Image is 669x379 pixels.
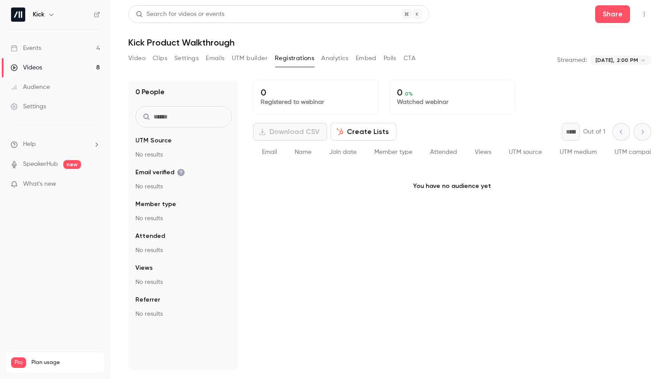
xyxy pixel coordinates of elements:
[11,63,42,72] div: Videos
[11,8,25,22] img: Kick
[135,246,232,255] p: No results
[253,164,651,208] p: You have no audience yet
[135,310,232,318] p: No results
[232,51,268,65] button: UTM builder
[509,149,542,155] span: UTM source
[135,232,165,241] span: Attended
[135,214,232,223] p: No results
[262,149,277,155] span: Email
[135,87,165,97] h1: 0 People
[135,278,232,287] p: No results
[135,136,172,145] span: UTM Source
[275,51,314,65] button: Registrations
[557,56,587,65] p: Streamed:
[23,180,56,189] span: What's new
[374,149,412,155] span: Member type
[595,5,630,23] button: Share
[560,149,597,155] span: UTM medium
[153,51,167,65] button: Clips
[583,127,605,136] p: Out of 1
[295,149,311,155] span: Name
[596,56,614,64] span: [DATE],
[135,136,232,318] section: facet-groups
[135,264,153,272] span: Views
[404,51,415,65] button: CTA
[33,10,44,19] h6: Kick
[11,102,46,111] div: Settings
[405,91,413,97] span: 0 %
[329,149,357,155] span: Join date
[11,44,41,53] div: Events
[23,140,36,149] span: Help
[11,140,100,149] li: help-dropdown-opener
[11,83,50,92] div: Audience
[135,200,176,209] span: Member type
[384,51,396,65] button: Polls
[135,182,232,191] p: No results
[617,56,638,64] span: 2:00 PM
[206,51,224,65] button: Emails
[135,295,160,304] span: Referrer
[397,87,508,98] p: 0
[11,357,26,368] span: Pro
[615,149,658,155] span: UTM campaign
[397,98,508,107] p: Watched webinar
[321,51,349,65] button: Analytics
[128,51,146,65] button: Video
[261,98,371,107] p: Registered to webinar
[135,150,232,159] p: No results
[430,149,457,155] span: Attended
[174,51,199,65] button: Settings
[136,10,224,19] div: Search for videos or events
[475,149,491,155] span: Views
[23,160,58,169] a: SpeakerHub
[261,87,371,98] p: 0
[637,7,651,21] button: Top Bar Actions
[128,37,651,48] h1: Kick Product Walkthrough
[356,51,377,65] button: Embed
[135,168,185,177] span: Email verified
[63,160,81,169] span: new
[31,359,100,366] span: Plan usage
[331,123,396,141] button: Create Lists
